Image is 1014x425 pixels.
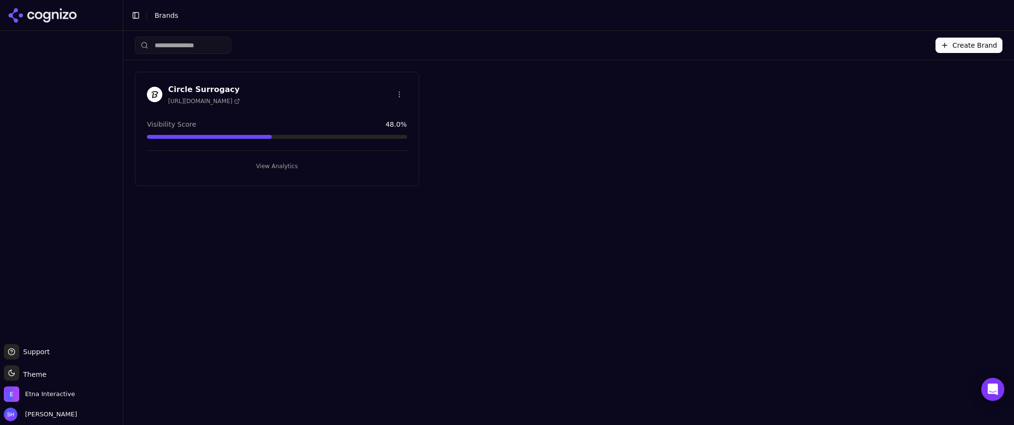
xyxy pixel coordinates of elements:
[147,159,407,174] button: View Analytics
[385,120,407,129] span: 48.0 %
[25,390,75,398] span: Etna Interactive
[981,378,1004,401] div: Open Intercom Messenger
[21,410,77,419] span: [PERSON_NAME]
[168,97,240,105] span: [URL][DOMAIN_NAME]
[155,11,987,20] nav: breadcrumb
[168,84,240,95] h3: Circle Surrogacy
[4,386,75,402] button: Open organization switcher
[4,408,17,421] img: Shawn Hall
[4,408,77,421] button: Open user button
[935,38,1002,53] button: Create Brand
[155,12,178,19] span: Brands
[147,87,162,102] img: Circle Surrogacy
[19,371,46,378] span: Theme
[19,347,50,357] span: Support
[147,120,196,129] span: Visibility Score
[4,386,19,402] img: Etna Interactive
